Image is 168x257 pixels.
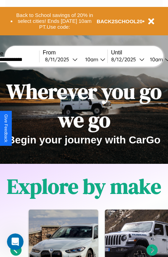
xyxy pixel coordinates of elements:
[97,18,143,24] b: BACK2SCHOOL20
[45,56,72,63] div: 8 / 11 / 2025
[13,10,97,32] button: Back to School savings of 20% in select cities! Ends [DATE] 10am PT.Use code:
[3,114,8,142] div: Give Feedback
[111,56,139,63] div: 8 / 12 / 2025
[43,56,80,63] button: 8/11/2025
[80,56,107,63] button: 10am
[147,56,165,63] div: 10am
[7,172,161,201] h1: Explore by make
[82,56,100,63] div: 10am
[7,233,24,250] iframe: Intercom live chat
[43,50,107,56] label: From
